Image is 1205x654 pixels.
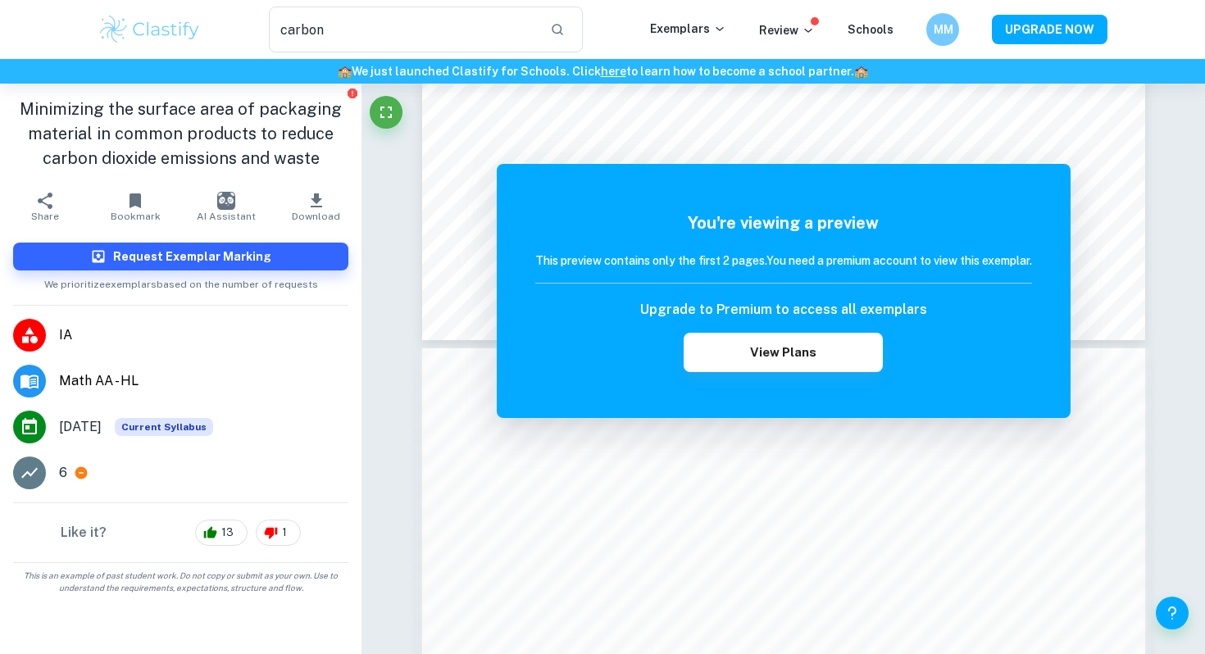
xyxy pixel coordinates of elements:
button: UPGRADE NOW [992,15,1107,44]
span: We prioritize exemplars based on the number of requests [44,270,318,292]
span: Math AA - HL [59,371,348,391]
h1: Minimizing the surface area of packaging material in common products to reduce carbon dioxide emi... [13,97,348,170]
span: [DATE] [59,417,102,437]
p: Review [759,21,815,39]
h6: This preview contains only the first 2 pages. You need a premium account to view this exemplar. [535,252,1032,270]
span: Bookmark [111,211,161,222]
h6: Request Exemplar Marking [113,248,271,266]
p: 6 [59,463,67,483]
img: AI Assistant [217,192,235,210]
input: Search for any exemplars... [269,7,537,52]
img: Clastify logo [98,13,202,46]
h5: You're viewing a preview [535,211,1032,235]
button: MM [926,13,959,46]
button: Report issue [346,87,358,99]
button: Download [271,184,361,229]
span: AI Assistant [197,211,256,222]
button: AI Assistant [181,184,271,229]
button: Bookmark [90,184,180,229]
span: 1 [273,525,296,541]
button: Request Exemplar Marking [13,243,348,270]
p: Exemplars [650,20,726,38]
h6: Like it? [61,523,107,543]
button: Help and Feedback [1156,597,1189,629]
span: IA [59,325,348,345]
span: Current Syllabus [115,418,213,436]
a: Schools [848,23,894,36]
button: View Plans [684,333,882,372]
span: Share [31,211,59,222]
span: 🏫 [338,65,352,78]
span: Download [292,211,340,222]
div: This exemplar is based on the current syllabus. Feel free to refer to it for inspiration/ideas wh... [115,418,213,436]
h6: We just launched Clastify for Schools. Click to learn how to become a school partner. [3,62,1202,80]
span: 🏫 [854,65,868,78]
h6: MM [934,20,953,39]
h6: Upgrade to Premium to access all exemplars [640,300,927,320]
span: This is an example of past student work. Do not copy or submit as your own. Use to understand the... [7,570,355,594]
button: Fullscreen [370,96,402,129]
span: 13 [212,525,243,541]
a: here [601,65,626,78]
